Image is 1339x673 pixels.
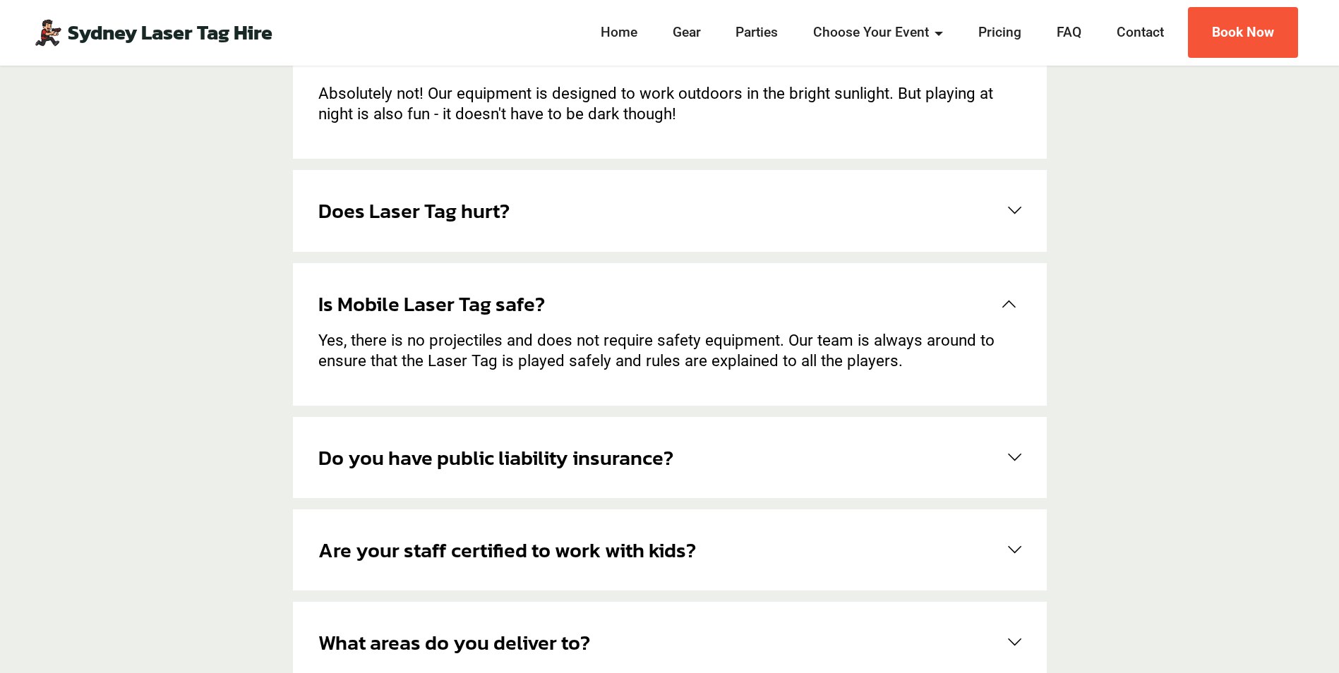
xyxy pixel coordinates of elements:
[318,195,510,226] h6: Does Laser Tag hurt?
[318,627,590,657] h6: What areas do you deliver to?
[318,195,1021,226] a: Does Laser Tag hurt?
[318,535,696,565] h6: Are your staff certified to work with kids?
[318,330,1021,371] p: Yes, there is no projectiles and does not require safety equipment. Our team is always around to ...
[810,23,948,43] a: Choose Your Event
[318,289,1021,319] a: Is Mobile Laser Tag safe?
[668,23,705,43] a: Gear
[732,23,783,43] a: Parties
[318,442,1021,473] a: Do you have public liability insurance?
[34,18,62,47] img: Mobile Laser Tag Parties Sydney
[318,535,1021,565] a: Are your staff certified to work with kids?
[596,23,642,43] a: Home
[318,442,673,473] h6: Do you have public liability insurance?
[1112,23,1168,43] a: Contact
[318,83,1021,124] p: Absolutely not! Our equipment is designed to work outdoors in the bright sunlight. But playing at...
[318,289,545,319] h6: Is Mobile Laser Tag safe?
[1052,23,1086,43] a: FAQ
[1188,7,1298,59] a: Book Now
[68,23,272,43] a: Sydney Laser Tag Hire
[974,23,1026,43] a: Pricing
[318,627,1021,657] a: What areas do you deliver to?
